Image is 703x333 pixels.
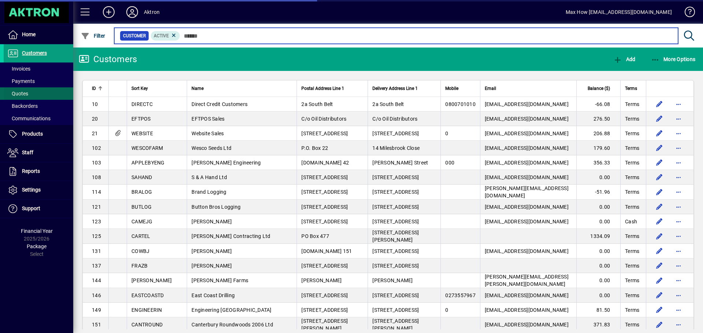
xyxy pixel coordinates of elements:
[191,84,292,92] div: Name
[131,277,172,283] span: [PERSON_NAME]
[372,307,419,313] span: [STREET_ADDRESS]
[92,322,101,328] span: 151
[445,101,476,107] span: 0800701010
[673,230,684,242] button: More options
[576,258,620,273] td: 0.00
[673,157,684,169] button: More options
[4,75,73,87] a: Payments
[131,204,152,210] span: BUTLOG
[576,170,620,185] td: 0.00
[372,277,413,283] span: [PERSON_NAME]
[372,101,404,107] span: 2a South Belt
[22,50,47,56] span: Customers
[654,260,665,272] button: Edit
[191,174,227,180] span: S & A Hand Ltd
[92,130,98,136] span: 21
[92,189,101,195] span: 114
[27,243,47,249] span: Package
[625,84,637,92] span: Terms
[625,144,639,152] span: Terms
[654,275,665,286] button: Edit
[7,91,28,97] span: Quotes
[625,262,639,269] span: Terms
[613,56,635,62] span: Add
[21,228,53,234] span: Financial Year
[131,219,153,224] span: CAMEJG
[625,101,639,108] span: Terms
[654,142,665,154] button: Edit
[673,216,684,227] button: More options
[301,174,348,180] span: [STREET_ADDRESS]
[191,277,248,283] span: [PERSON_NAME] Farms
[131,101,153,107] span: DIRECTC
[131,174,152,180] span: SAHAND
[485,145,569,151] span: [EMAIL_ADDRESS][DOMAIN_NAME]
[301,248,352,254] span: [DOMAIN_NAME] 151
[22,187,41,193] span: Settings
[4,144,73,162] a: Staff
[445,84,458,92] span: Mobile
[651,56,696,62] span: More Options
[485,185,569,198] span: [PERSON_NAME][EMAIL_ADDRESS][DOMAIN_NAME]
[654,230,665,242] button: Edit
[581,84,617,92] div: Balance ($)
[92,204,101,210] span: 121
[625,159,639,166] span: Terms
[485,274,569,287] span: [PERSON_NAME][EMAIL_ADDRESS][PERSON_NAME][DOMAIN_NAME]
[92,292,101,298] span: 146
[191,130,224,136] span: Website Sales
[131,160,165,166] span: APPLEBYENG
[301,116,346,122] span: C/o Oil Distributors
[92,219,101,224] span: 123
[372,230,419,243] span: [STREET_ADDRESS][PERSON_NAME]
[144,6,160,18] div: Aktron
[576,273,620,288] td: 0.00
[673,171,684,183] button: More options
[485,248,569,254] span: [EMAIL_ADDRESS][DOMAIN_NAME]
[7,66,30,72] span: Invoices
[625,277,639,284] span: Terms
[7,103,38,109] span: Backorders
[673,98,684,110] button: More options
[372,318,419,331] span: [STREET_ADDRESS][PERSON_NAME]
[485,116,569,122] span: [EMAIL_ADDRESS][DOMAIN_NAME]
[4,125,73,143] a: Products
[372,263,419,269] span: [STREET_ADDRESS]
[625,292,639,299] span: Terms
[485,219,569,224] span: [EMAIL_ADDRESS][DOMAIN_NAME]
[654,201,665,213] button: Edit
[576,303,620,317] td: 81.50
[372,292,419,298] span: [STREET_ADDRESS]
[131,263,148,269] span: FRAZB
[625,188,639,196] span: Terms
[673,128,684,139] button: More options
[576,111,620,126] td: 276.50
[191,307,271,313] span: Engineering [GEOGRAPHIC_DATA]
[131,116,151,122] span: EFTPOS
[131,307,162,313] span: ENGINEERIN
[654,216,665,227] button: Edit
[92,84,96,92] span: ID
[301,277,342,283] span: [PERSON_NAME]
[22,168,40,174] span: Reports
[673,142,684,154] button: More options
[7,116,51,121] span: Communications
[131,233,150,239] span: CARTEL
[673,201,684,213] button: More options
[576,288,620,303] td: 0.00
[485,84,572,92] div: Email
[654,290,665,301] button: Edit
[588,84,610,92] span: Balance ($)
[445,160,454,166] span: 000
[92,145,101,151] span: 102
[654,304,665,316] button: Edit
[445,292,476,298] span: 0273557967
[92,307,101,313] span: 149
[92,160,101,166] span: 103
[301,130,348,136] span: [STREET_ADDRESS]
[191,248,232,254] span: [PERSON_NAME]
[372,189,419,195] span: [STREET_ADDRESS]
[485,84,496,92] span: Email
[576,244,620,258] td: 0.00
[131,189,152,195] span: BRALOG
